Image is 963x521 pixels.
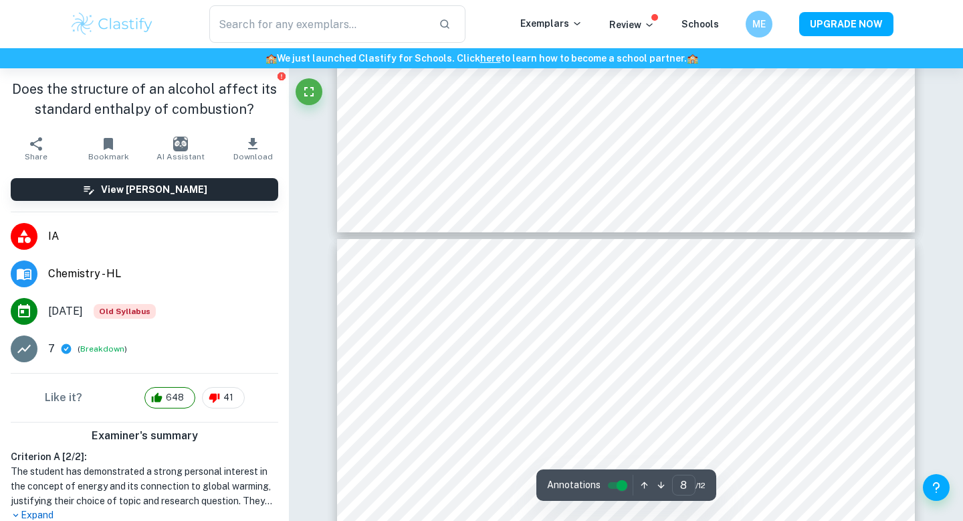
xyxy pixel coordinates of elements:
h1: Does the structure of an alcohol affect its standard enthalpy of combustion? [11,79,278,119]
span: 🏫 [687,53,698,64]
button: Download [217,130,289,167]
h6: Criterion A [ 2 / 2 ]: [11,449,278,464]
span: Share [25,152,47,161]
div: 41 [202,387,245,408]
span: Download [233,152,273,161]
button: Help and Feedback [923,474,950,501]
img: Clastify logo [70,11,154,38]
h6: We just launched Clastify for Schools. Click to learn how to become a school partner. [3,51,960,66]
span: Annotations [547,478,601,492]
button: View [PERSON_NAME] [11,178,278,201]
span: / 12 [695,479,706,492]
div: 648 [144,387,195,408]
h6: Examiner's summary [5,428,284,444]
p: 7 [48,341,55,357]
a: here [480,53,501,64]
div: Starting from the May 2025 session, the Chemistry IA requirements have changed. It's OK to refer ... [94,304,156,319]
img: AI Assistant [173,137,188,151]
span: [DATE] [48,303,83,319]
h1: The student has demonstrated a strong personal interest in the concept of energy and its connecti... [11,464,278,508]
p: Exemplars [520,16,582,31]
span: IA [48,228,278,244]
span: Bookmark [88,152,129,161]
span: ( ) [78,343,127,356]
a: Schools [681,19,719,29]
h6: Like it? [45,390,82,406]
input: Search for any exemplars... [209,5,428,43]
button: Fullscreen [296,78,322,105]
h6: View [PERSON_NAME] [101,182,207,197]
button: UPGRADE NOW [799,12,893,36]
span: 41 [216,391,241,404]
button: AI Assistant [144,130,217,167]
button: ME [746,11,772,38]
span: Chemistry - HL [48,266,278,282]
button: Breakdown [80,343,124,355]
h6: ME [752,17,767,31]
span: Old Syllabus [94,304,156,319]
span: 648 [158,391,191,404]
p: Review [609,17,655,32]
button: Bookmark [72,130,144,167]
button: Report issue [276,71,286,81]
span: 🏫 [265,53,277,64]
span: AI Assistant [156,152,205,161]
